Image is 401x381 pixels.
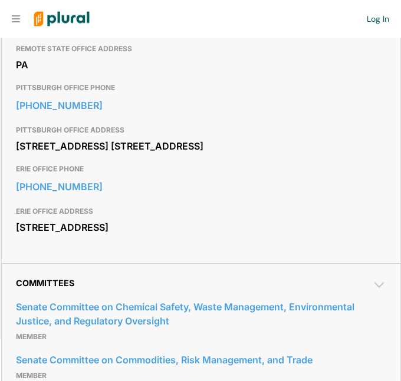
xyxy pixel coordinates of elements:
a: [PHONE_NUMBER] [16,178,386,196]
img: Logo for Plural [25,1,98,38]
p: Member [16,330,386,344]
h3: PITTSBURGH OFFICE PHONE [16,81,386,95]
h3: REMOTE STATE OFFICE ADDRESS [16,42,386,56]
h3: ERIE OFFICE PHONE [16,162,386,176]
h3: PITTSBURGH OFFICE ADDRESS [16,123,386,137]
div: [STREET_ADDRESS] [16,218,386,236]
a: Log In [367,14,389,24]
a: Senate Committee on Chemical Safety, Waste Management, Environmental Justice, and Regulatory Over... [16,298,386,330]
h3: ERIE OFFICE ADDRESS [16,204,386,218]
a: [PHONE_NUMBER] [16,97,386,114]
div: [STREET_ADDRESS] [STREET_ADDRESS] [16,137,386,155]
span: Committees [16,278,74,288]
div: PA [16,56,386,74]
a: Senate Committee on Commodities, Risk Management, and Trade [16,351,386,369]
